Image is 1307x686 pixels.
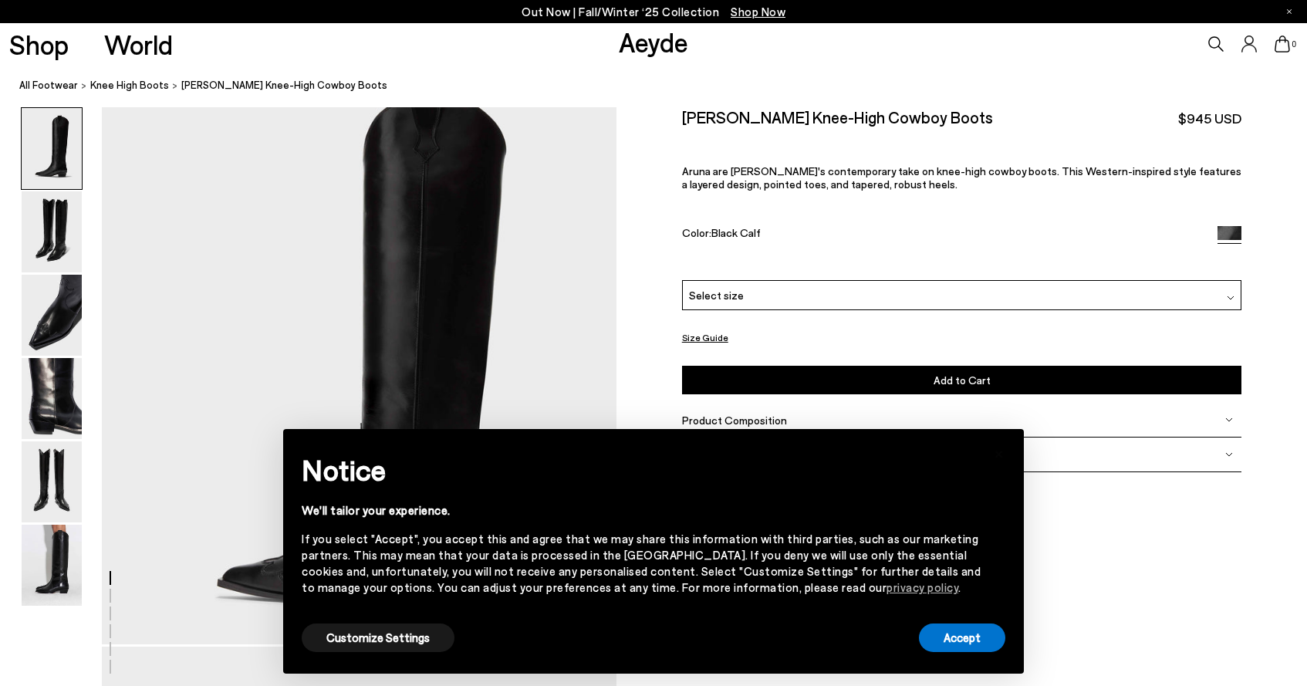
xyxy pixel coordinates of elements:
a: All Footwear [19,77,78,93]
a: knee high boots [90,77,169,93]
span: Product Composition [682,414,787,427]
button: Customize Settings [302,623,454,652]
h2: Notice [302,450,981,490]
img: Aruna Leather Knee-High Cowboy Boots - Image 5 [22,441,82,522]
a: privacy policy [887,580,958,594]
span: Add to Cart [934,373,991,387]
img: Aruna Leather Knee-High Cowboy Boots - Image 4 [22,358,82,439]
span: Select size [689,287,744,303]
span: $945 USD [1178,109,1241,128]
img: Aruna Leather Knee-High Cowboy Boots - Image 1 [22,108,82,189]
div: We'll tailor your experience. [302,502,981,519]
span: × [994,441,1005,463]
button: Close this notice [981,434,1018,471]
p: Out Now | Fall/Winter ‘25 Collection [522,2,785,22]
a: World [104,31,173,58]
span: Navigate to /collections/new-in [731,5,785,19]
a: Shop [9,31,69,58]
a: Aeyde [619,25,688,58]
img: svg%3E [1227,295,1234,302]
button: Add to Cart [682,366,1242,394]
img: Aruna Leather Knee-High Cowboy Boots - Image 6 [22,525,82,606]
span: 0 [1290,40,1298,49]
span: [PERSON_NAME] Knee-High Cowboy Boots [181,77,387,93]
div: If you select "Accept", you accept this and agree that we may share this information with third p... [302,531,981,596]
div: Color: [682,227,1200,245]
span: Black Calf [711,227,761,240]
img: svg%3E [1225,451,1233,459]
img: Aruna Leather Knee-High Cowboy Boots - Image 3 [22,275,82,356]
h2: [PERSON_NAME] Knee-High Cowboy Boots [682,107,993,127]
img: svg%3E [1225,417,1233,424]
nav: breadcrumb [19,65,1307,107]
button: Size Guide [682,329,728,348]
img: Aruna Leather Knee-High Cowboy Boots - Image 2 [22,191,82,272]
button: Accept [919,623,1005,652]
span: Aruna are [PERSON_NAME]'s contemporary take on knee-high cowboy boots. This Western-inspired styl... [682,164,1241,191]
span: knee high boots [90,79,169,91]
a: 0 [1275,35,1290,52]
